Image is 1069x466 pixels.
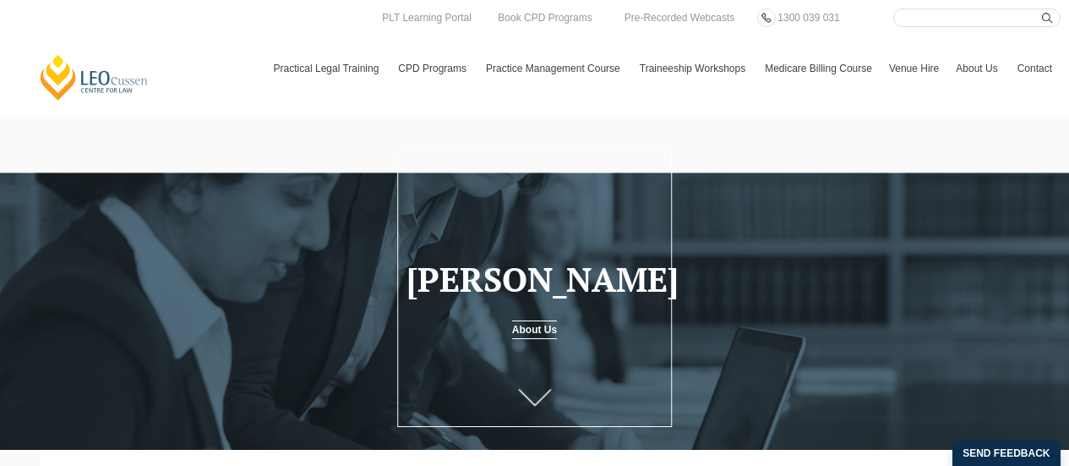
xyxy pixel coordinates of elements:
[956,353,1027,424] iframe: LiveChat chat widget
[406,260,663,298] h1: [PERSON_NAME]
[631,44,756,93] a: Traineeship Workshops
[620,8,739,27] a: Pre-Recorded Webcasts
[777,12,839,24] span: 1300 039 031
[265,44,390,93] a: Practical Legal Training
[947,44,1008,93] a: About Us
[38,53,150,101] a: [PERSON_NAME] Centre for Law
[881,44,947,93] a: Venue Hire
[477,44,631,93] a: Practice Management Course
[512,321,557,339] a: About Us
[390,44,477,93] a: CPD Programs
[494,8,596,27] a: Book CPD Programs
[773,8,843,27] a: 1300 039 031
[1009,44,1061,93] a: Contact
[378,8,476,27] a: PLT Learning Portal
[756,44,881,93] a: Medicare Billing Course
